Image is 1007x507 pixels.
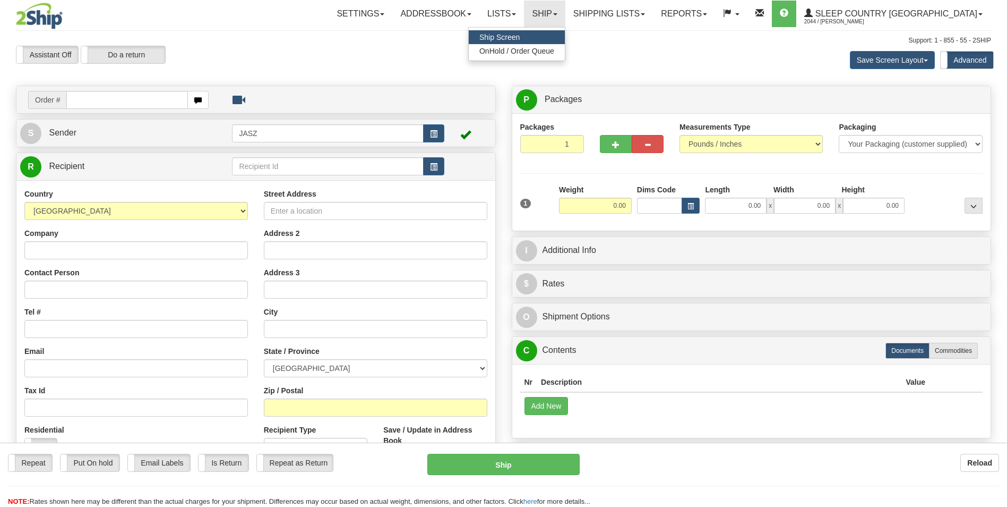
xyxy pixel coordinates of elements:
span: R [20,156,41,178]
b: Reload [967,459,992,467]
span: $ [516,273,537,294]
a: Settings [329,1,392,27]
label: Email [24,346,44,357]
label: Weight [559,184,583,195]
button: Reload [960,454,999,472]
div: Support: 1 - 855 - 55 - 2SHIP [16,36,991,45]
label: Dims Code [637,184,676,195]
label: Save / Update in Address Book [383,425,487,446]
label: Is Return [199,454,248,471]
label: Advanced [941,52,993,69]
label: Do a return [81,46,165,63]
a: Shipping lists [565,1,653,27]
span: P [516,89,537,111]
label: State / Province [264,346,320,357]
a: Ship Screen [469,30,565,44]
span: x [836,198,843,214]
a: Ship [524,1,565,27]
label: No [25,438,57,455]
label: Recipient Type [264,425,316,435]
label: Packaging [839,122,876,132]
label: Country [24,189,53,199]
label: Repeat as Return [257,454,333,471]
span: 1 [520,199,531,208]
a: OnHold / Order Queue [469,44,565,58]
label: City [264,307,278,317]
th: Description [537,373,901,392]
span: I [516,240,537,261]
span: Packages [545,95,582,104]
label: Width [773,184,794,195]
a: Sleep Country [GEOGRAPHIC_DATA] 2044 / [PERSON_NAME] [796,1,991,27]
label: Documents [885,343,929,359]
img: logo2044.jpg [16,3,63,29]
th: Value [901,373,929,392]
th: Nr [520,373,537,392]
a: OShipment Options [516,306,987,328]
span: 2044 / [PERSON_NAME] [804,16,884,27]
input: Recipient Id [232,157,423,175]
span: O [516,307,537,328]
label: Zip / Postal [264,385,304,396]
span: OnHold / Order Queue [479,47,554,55]
input: Sender Id [232,124,423,142]
label: Tel # [24,307,41,317]
label: Put On hold [61,454,119,471]
label: Measurements Type [679,122,751,132]
span: C [516,340,537,361]
button: Save Screen Layout [850,51,935,69]
button: Ship [427,454,579,475]
span: x [767,198,774,214]
label: Street Address [264,189,316,199]
span: Sleep Country [GEOGRAPHIC_DATA] [813,9,977,18]
a: P Packages [516,89,987,111]
label: Assistant Off [16,46,78,63]
a: CContents [516,340,987,361]
label: Contact Person [24,267,79,278]
label: Residential [24,425,64,435]
label: Packages [520,122,555,132]
label: Email Labels [128,454,190,471]
span: NOTE: [8,497,29,505]
label: Commodities [929,343,978,359]
label: Address 3 [264,267,300,278]
label: Repeat [8,454,52,471]
span: Ship Screen [479,33,520,41]
label: Tax Id [24,385,45,396]
span: Order # [28,91,66,109]
label: Length [705,184,730,195]
label: Company [24,228,58,239]
a: Addressbook [392,1,479,27]
span: Sender [49,128,76,137]
div: ... [965,198,983,214]
a: here [523,497,537,505]
span: S [20,123,41,144]
a: Reports [653,1,715,27]
label: Height [841,184,865,195]
a: IAdditional Info [516,240,987,261]
iframe: chat widget [983,199,1006,308]
a: Lists [479,1,524,27]
a: S Sender [20,122,232,144]
a: $Rates [516,273,987,295]
button: Add New [524,397,569,415]
input: Enter a location [264,202,487,220]
span: Recipient [49,162,84,171]
label: Address 2 [264,228,300,239]
a: R Recipient [20,156,209,178]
